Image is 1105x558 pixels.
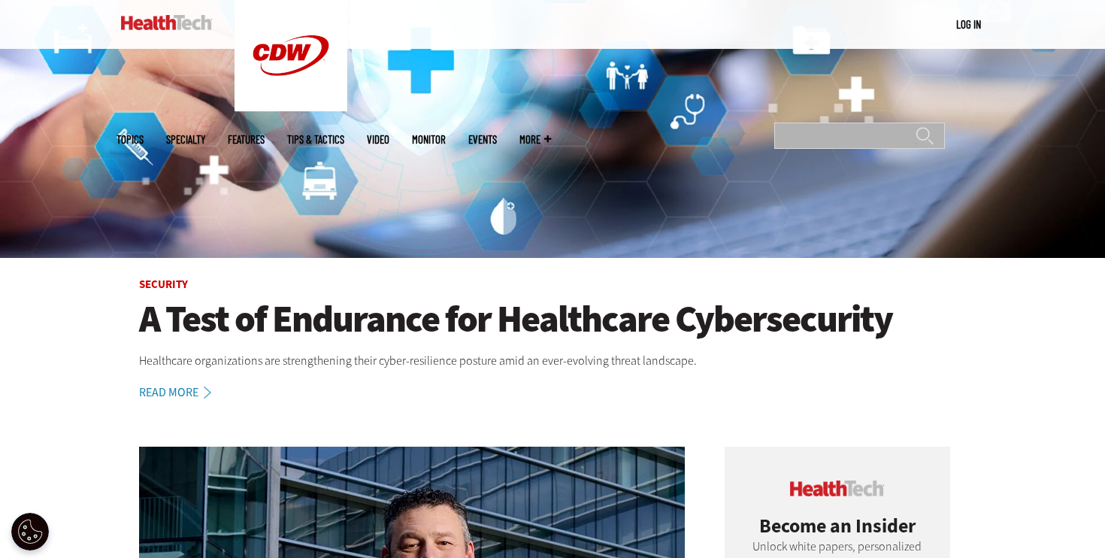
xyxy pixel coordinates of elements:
span: Become an Insider [759,513,916,538]
a: Security [139,277,188,292]
a: Events [468,134,497,145]
img: Home [121,15,212,30]
div: User menu [956,17,981,32]
a: Log in [956,17,981,31]
a: A Test of Endurance for Healthcare Cybersecurity [139,299,966,340]
img: cdw insider logo [790,481,884,496]
a: Video [367,134,389,145]
span: More [519,134,551,145]
button: Open Preferences [11,513,49,550]
a: CDW [235,99,347,115]
div: Cookie Settings [11,513,49,550]
a: Tips & Tactics [287,134,344,145]
span: Specialty [166,134,205,145]
a: Read More [139,387,228,399]
a: Features [228,134,265,145]
a: MonITor [412,134,446,145]
p: Healthcare organizations are strengthening their cyber-resilience posture amid an ever-evolving t... [139,351,966,371]
span: Topics [117,134,144,145]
